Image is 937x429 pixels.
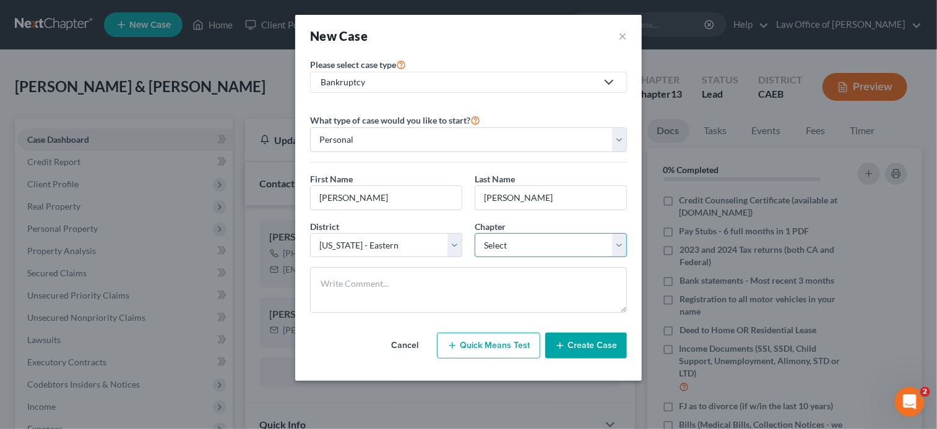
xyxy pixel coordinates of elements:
input: Enter Last Name [475,186,626,210]
iframe: Intercom live chat [895,387,925,417]
span: First Name [310,174,353,184]
div: Bankruptcy [321,76,597,88]
span: District [310,221,339,232]
span: Last Name [475,174,515,184]
button: Create Case [545,333,627,359]
span: Chapter [475,221,506,232]
button: Cancel [378,333,432,358]
strong: New Case [310,28,368,43]
label: What type of case would you like to start? [310,113,480,127]
button: × [618,27,627,45]
input: Enter First Name [311,186,462,210]
button: Quick Means Test [437,333,540,359]
span: 2 [920,387,930,397]
span: Please select case type [310,59,396,70]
